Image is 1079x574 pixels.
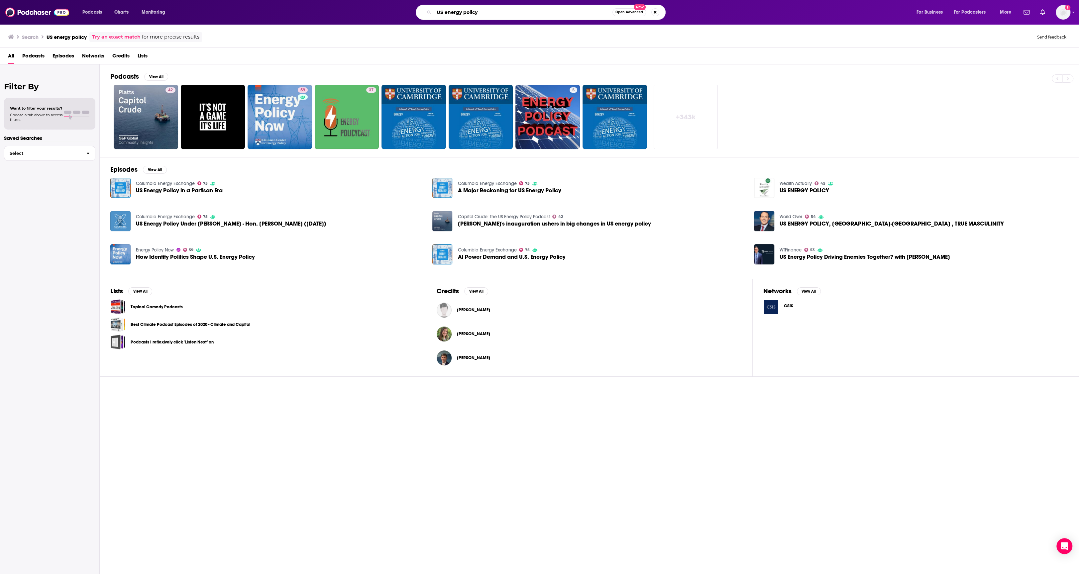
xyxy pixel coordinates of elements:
button: View All [143,166,167,174]
span: 75 [203,182,208,185]
a: Columbia Energy Exchange [458,247,516,253]
h2: Podcasts [110,72,139,81]
a: A Major Reckoning for US Energy Policy [458,188,561,193]
button: CSIS logoCSIS [763,299,1068,315]
a: 5 [515,85,580,149]
img: A Major Reckoning for US Energy Policy [432,178,453,198]
span: Podcasts [82,8,102,17]
button: View All [144,73,168,81]
button: open menu [137,7,174,18]
button: Natasha VidangosNatasha Vidangos [437,323,741,344]
a: 53 [804,248,815,252]
h3: Search [22,34,39,40]
a: Columbia Energy Exchange [136,181,195,186]
a: Show notifications dropdown [1037,7,1048,18]
span: 75 [203,215,208,218]
a: Episodes [53,50,74,64]
span: How Identity Politics Shape U.S. Energy Policy [136,254,255,260]
span: US Energy Policy Under [PERSON_NAME] - Hon. [PERSON_NAME] ([DATE]) [136,221,326,227]
a: Natasha Vidangos [457,307,490,313]
a: US ENERGY POLICY, VATICAN-CHINA , TRUE MASCULINITY [780,221,1004,227]
button: open menu [78,7,111,18]
a: US Energy Policy Driving Enemies Together? with Doomberg [754,244,774,264]
span: [PERSON_NAME]'s inauguration ushers in big changes in US energy policy [458,221,651,227]
img: US Energy Policy in a Partisan Era [110,178,131,198]
a: Lists [138,50,148,64]
a: Credits [112,50,130,64]
a: Best Climate Podcast Episodes of 2020 - Climate and Capital [131,321,250,328]
img: US ENERGY POLICY, VATICAN-CHINA , TRUE MASCULINITY [754,211,774,231]
span: Best Climate Podcast Episodes of 2020 - Climate and Capital [110,317,125,332]
span: US Energy Policy in a Partisan Era [136,188,223,193]
a: 59 [183,248,194,252]
img: CSIS logo [763,299,779,315]
a: AI Power Demand and U.S. Energy Policy [458,254,565,260]
span: for more precise results [142,33,199,41]
input: Search podcasts, credits, & more... [434,7,612,18]
span: Monitoring [142,8,165,17]
a: Topical Comedy Podcasts [110,299,125,314]
a: Networks [82,50,104,64]
p: Saved Searches [4,135,95,141]
button: View All [797,287,821,295]
h3: US energy policy [47,34,87,40]
button: Open AdvancedNew [612,8,646,16]
a: 75 [197,215,208,219]
h2: Lists [110,287,123,295]
span: [PERSON_NAME] [457,307,490,313]
span: 53 [810,248,815,251]
span: More [1000,8,1011,17]
span: 75 [525,182,530,185]
span: Charts [114,8,129,17]
span: 75 [525,248,530,251]
span: 54 [811,215,816,218]
a: 75 [519,248,530,252]
span: Select [4,151,81,155]
button: Select [4,146,95,161]
button: View All [464,287,488,295]
svg: Add a profile image [1065,5,1070,10]
a: Wealth Actually [780,181,812,186]
a: US Energy Policy Driving Enemies Together? with Doomberg [780,254,950,260]
a: Capitol Crude: The US Energy Policy Podcast [458,214,550,220]
a: +343k [654,85,718,149]
a: PodcastsView All [110,72,168,81]
h2: Credits [437,287,459,295]
a: Natasha Vidangos [437,327,452,341]
a: How Identity Politics Shape U.S. Energy Policy [110,244,131,264]
span: Want to filter your results? [10,106,62,111]
a: US Energy Policy Under Trump - Hon. Bill Richardson (7/3/17) [136,221,326,227]
a: Podcasts I reflexively click "Listen Next" on [131,338,214,346]
a: Natasha Vidangos [437,303,452,318]
span: 42 [168,87,173,94]
span: US Energy Policy Driving Enemies Together? with [PERSON_NAME] [780,254,950,260]
a: WTFinance [780,247,802,253]
button: Edward McGinnisEdward McGinnis [437,347,741,368]
button: open menu [949,7,995,18]
span: [PERSON_NAME] [457,331,490,336]
a: World Over [780,214,802,220]
h2: Networks [763,287,792,295]
a: Columbia Energy Exchange [136,214,195,220]
a: ListsView All [110,287,152,295]
a: 37 [315,85,379,149]
a: 42 [552,215,563,219]
a: NetworksView All [763,287,821,295]
a: 59 [248,85,312,149]
span: Podcasts [22,50,45,64]
img: US ENERGY POLICY [754,178,774,198]
a: Podchaser - Follow, Share and Rate Podcasts [5,6,69,19]
a: Natasha Vidangos [457,331,490,336]
span: 42 [558,215,563,218]
a: All [8,50,14,64]
div: Open Intercom Messenger [1056,538,1072,554]
a: Edward McGinnis [457,355,490,360]
img: AI Power Demand and U.S. Energy Policy [432,244,453,264]
a: Edward McGinnis [437,350,452,365]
